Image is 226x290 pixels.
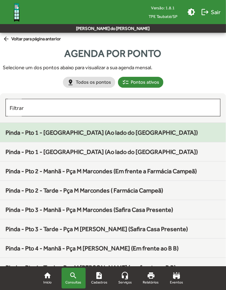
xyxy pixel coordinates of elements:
a: Relatórios [139,268,163,289]
mat-icon: print [147,271,155,280]
mat-icon: logout [201,8,209,16]
span: Pinda - Pto 2 - Tarde - Pça M Marcondes ( Farmácia Campeã) [6,187,163,194]
mat-chip: Todos os pontos [63,77,115,88]
a: Serviços [113,268,137,289]
mat-chip: Pontos ativos [118,77,163,88]
span: Início [44,280,52,285]
span: Sair [201,6,220,18]
mat-icon: arrow_back [3,35,11,43]
a: Consultas [62,268,86,289]
mat-icon: headset_mic [121,271,129,280]
mat-icon: pin_drop [67,79,74,86]
span: Pinda - Pto 2 - Manhã - Pça M Marcondes (Em frente a Farmácia Campeã) [6,167,197,175]
a: Início [36,268,60,289]
a: Eventos [165,268,189,289]
span: Pinda - Pto 3 - Tarde - Pça M [PERSON_NAME] (Safira Casa Presente) [6,225,188,232]
mat-icon: home [44,271,52,280]
span: Consultas [66,280,82,285]
span: Voltar para página anterior [3,35,61,43]
span: Serviços [118,280,132,285]
span: Pinda - Pto 4 - Manhã - Pça M [PERSON_NAME] (Em frente ao B B) [6,245,179,252]
div: Selecione um dos pontos abaixo para visualizar a sua agenda mensal. [3,64,223,72]
button: Sair [198,6,223,18]
mat-icon: checklist [122,79,129,86]
span: Pinda - Pto 1 - [GEOGRAPHIC_DATA] (Ao lado do [GEOGRAPHIC_DATA]) [6,148,198,155]
span: Pinda - Pto 3 - Manhã - Pça M Marcondes (Safira Casa Presente) [6,206,173,213]
span: Relatórios [143,280,159,285]
a: Cadastros [87,268,111,289]
mat-icon: brightness_medium [187,8,195,16]
mat-icon: search [69,271,78,280]
span: Cadastros [91,280,107,285]
span: Pinda - Pto 4 - Tarde - Pça M [PERSON_NAME] (em frente ao B B) [6,264,176,271]
span: TPE Taubaté/SP [143,12,183,21]
span: Pinda - Pto 1 - [GEOGRAPHIC_DATA] (Ao lado do [GEOGRAPHIC_DATA]) [6,129,198,136]
img: Logo [6,1,28,23]
div: Versão: 1.8.1 [143,3,183,12]
span: Eventos [170,280,183,285]
mat-icon: note_add [95,271,104,280]
mat-icon: stadium [173,271,181,280]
